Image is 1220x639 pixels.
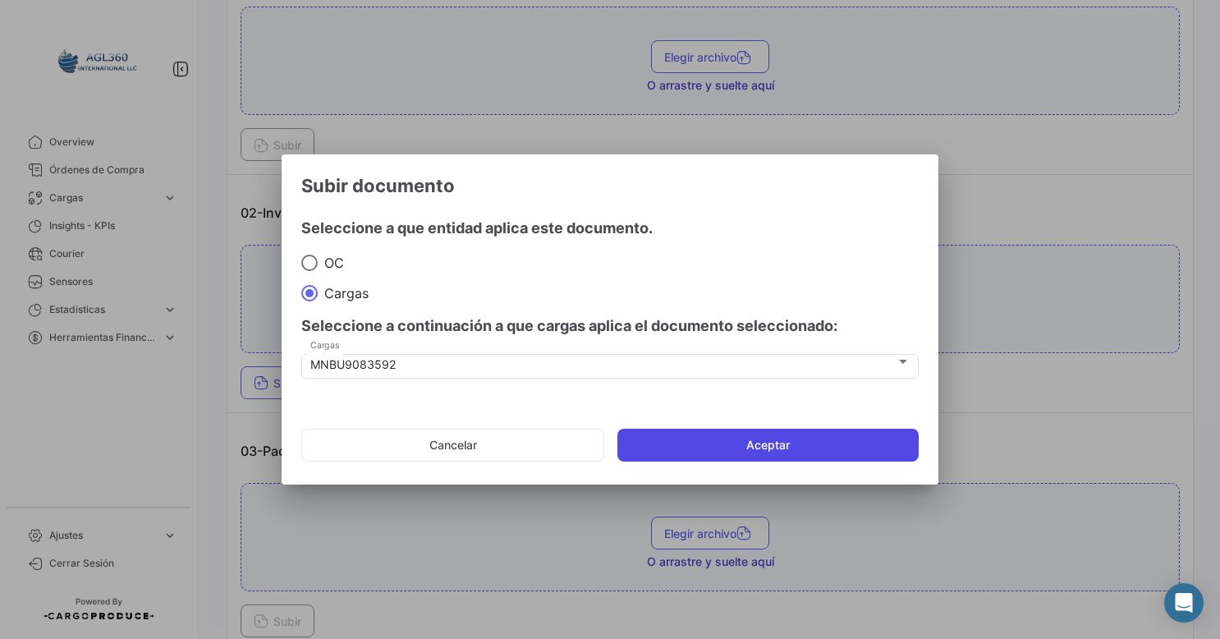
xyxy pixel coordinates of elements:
mat-select-trigger: MNBU9083592 [310,357,396,371]
span: OC [318,255,344,271]
button: Cancelar [301,429,604,462]
h4: Seleccione a continuación a que cargas aplica el documento seleccionado: [301,315,919,338]
span: Cargas [318,285,369,301]
button: Aceptar [617,429,919,462]
div: Abrir Intercom Messenger [1164,583,1204,623]
h3: Subir documento [301,174,919,197]
h4: Seleccione a que entidad aplica este documento. [301,217,919,240]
